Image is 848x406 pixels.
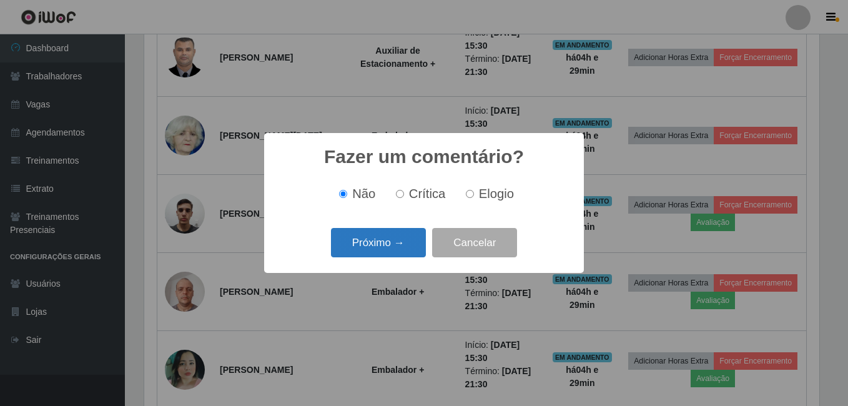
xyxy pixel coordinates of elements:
input: Crítica [396,190,404,198]
span: Não [352,187,375,201]
span: Crítica [409,187,446,201]
input: Não [339,190,347,198]
button: Cancelar [432,228,517,257]
input: Elogio [466,190,474,198]
span: Elogio [479,187,514,201]
h2: Fazer um comentário? [324,146,524,168]
button: Próximo → [331,228,426,257]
